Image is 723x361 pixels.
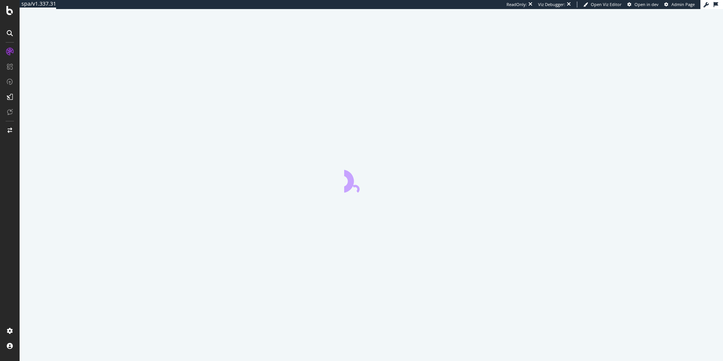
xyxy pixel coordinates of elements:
[671,2,695,7] span: Admin Page
[538,2,565,8] div: Viz Debugger:
[627,2,659,8] a: Open in dev
[664,2,695,8] a: Admin Page
[635,2,659,7] span: Open in dev
[506,2,527,8] div: ReadOnly:
[591,2,622,7] span: Open Viz Editor
[344,165,398,193] div: animation
[583,2,622,8] a: Open Viz Editor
